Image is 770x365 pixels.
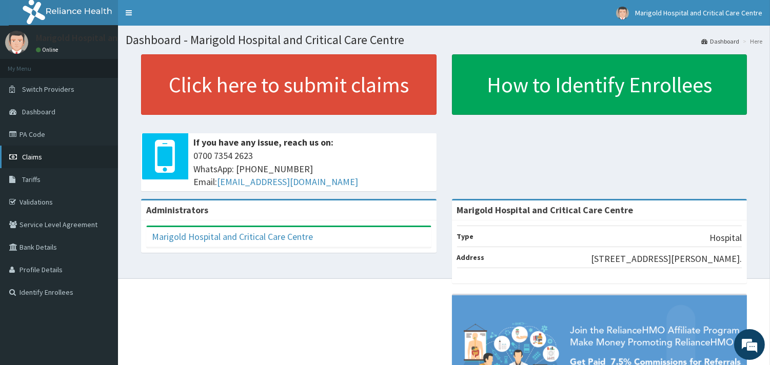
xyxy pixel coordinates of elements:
img: User Image [5,31,28,54]
div: Minimize live chat window [168,5,193,30]
span: Marigold Hospital and Critical Care Centre [635,8,762,17]
p: [STREET_ADDRESS][PERSON_NAME]. [591,252,742,266]
a: How to Identify Enrollees [452,54,747,115]
img: d_794563401_company_1708531726252_794563401 [19,51,42,77]
span: 0700 7354 2623 WhatsApp: [PHONE_NUMBER] Email: [193,149,431,189]
a: Dashboard [701,37,739,46]
span: We're online! [60,114,142,218]
span: Switch Providers [22,85,74,94]
b: If you have any issue, reach us on: [193,136,333,148]
li: Here [740,37,762,46]
h1: Dashboard - Marigold Hospital and Critical Care Centre [126,33,762,47]
span: Claims [22,152,42,161]
a: Online [36,46,61,53]
p: Hospital [709,231,742,245]
img: User Image [616,7,629,19]
a: Click here to submit claims [141,54,437,115]
a: [EMAIL_ADDRESS][DOMAIN_NAME] [217,176,358,188]
b: Type [457,232,474,241]
strong: Marigold Hospital and Critical Care Centre [457,204,634,216]
p: Marigold Hospital and Critical Care Centre [36,33,203,43]
textarea: Type your message and hit 'Enter' [5,250,195,286]
b: Administrators [146,204,208,216]
div: Chat with us now [53,57,172,71]
a: Marigold Hospital and Critical Care Centre [152,231,313,242]
span: Tariffs [22,175,41,184]
b: Address [457,253,485,262]
span: Dashboard [22,107,55,116]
